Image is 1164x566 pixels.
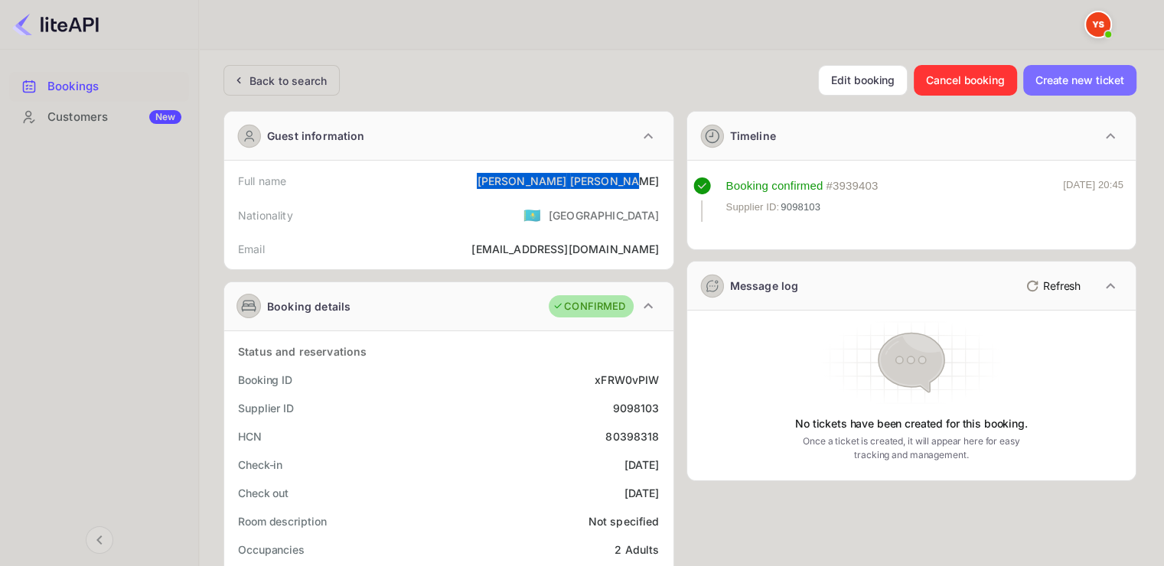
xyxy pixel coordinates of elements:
div: Nationality [238,207,293,223]
div: [GEOGRAPHIC_DATA] [549,207,660,223]
p: No tickets have been created for this booking. [795,416,1028,431]
a: CustomersNew [9,102,189,131]
div: Supplier ID [238,400,294,416]
span: United States [523,201,541,229]
div: Booking details [267,298,351,314]
div: Full name [238,173,286,189]
div: Back to search [249,73,327,89]
span: Supplier ID: [726,200,780,215]
div: Check out [238,485,289,501]
button: Cancel booking [914,65,1017,96]
p: Once a ticket is created, it will appear here for easy tracking and management. [791,434,1032,462]
p: Refresh [1043,278,1081,294]
button: Create new ticket [1023,65,1136,96]
div: [DATE] [624,457,660,473]
div: 9098103 [612,400,659,416]
div: Guest information [267,128,365,144]
div: [DATE] [624,485,660,501]
button: Edit booking [818,65,908,96]
div: New [149,110,181,124]
div: Occupancies [238,542,305,558]
span: 9098103 [781,200,820,215]
div: 80398318 [605,428,659,444]
div: CustomersNew [9,102,189,132]
div: Customers [47,109,181,126]
img: Yandex Support [1086,12,1110,37]
div: Booking ID [238,372,292,388]
a: Bookings [9,72,189,100]
div: CONFIRMED [553,299,625,314]
div: 2 Adults [615,542,659,558]
img: LiteAPI logo [12,12,99,37]
div: # 3939403 [826,177,878,195]
div: HCN [238,428,262,444]
div: Check-in [238,457,282,473]
div: Room description [238,513,326,529]
div: Email [238,241,265,257]
div: Bookings [9,72,189,102]
div: [EMAIL_ADDRESS][DOMAIN_NAME] [471,241,659,257]
div: Message log [730,278,799,294]
div: Status and reservations [238,343,367,359]
div: [PERSON_NAME] [PERSON_NAME] [477,173,659,189]
div: Timeline [730,128,776,144]
button: Refresh [1017,274,1087,298]
div: Bookings [47,78,181,96]
button: Collapse navigation [86,526,113,554]
div: xFRW0vPIW [595,372,659,388]
div: [DATE] 20:45 [1063,177,1123,222]
div: Booking confirmed [726,177,823,195]
div: Not specified [589,513,660,529]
